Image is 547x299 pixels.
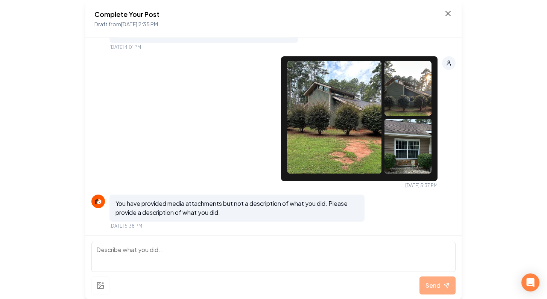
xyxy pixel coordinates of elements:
[521,273,539,291] div: Open Intercom Messenger
[109,223,142,229] span: [DATE] 5:38 PM
[109,44,141,50] span: [DATE] 4:01 PM
[384,61,432,136] img: uploaded image
[405,183,438,189] span: [DATE] 5:37 PM
[384,119,432,194] img: uploaded image
[94,197,103,206] img: Rebolt Logo
[115,199,359,217] p: You have provided media attachments but not a description of what you did. Please provide a descr...
[94,9,160,20] h2: Complete Your Post
[287,61,381,174] img: uploaded image
[94,21,158,27] span: Draft from [DATE] 2:35 PM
